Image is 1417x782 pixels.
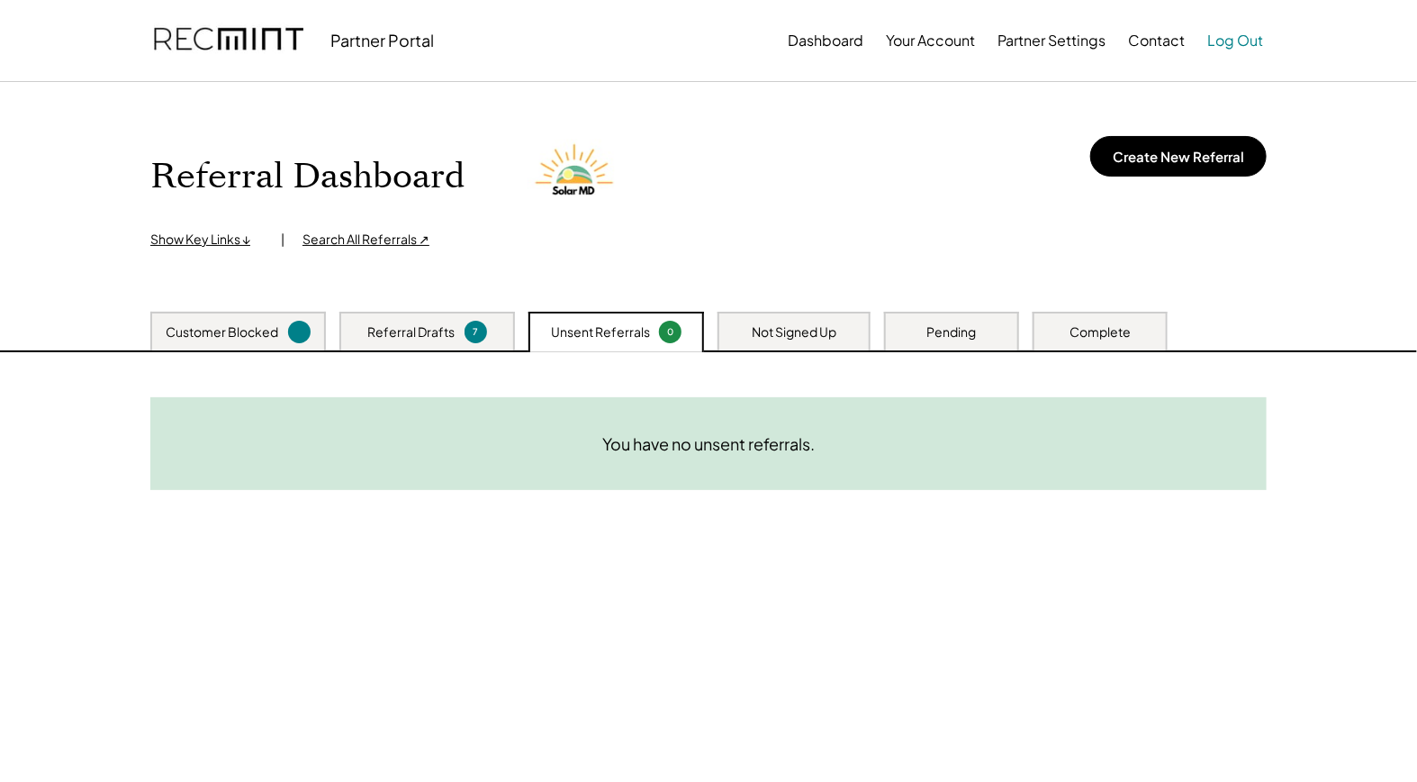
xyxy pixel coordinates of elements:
[752,323,836,341] div: Not Signed Up
[1070,323,1131,341] div: Complete
[602,433,815,454] div: You have no unsent referrals.
[662,325,679,339] div: 0
[886,23,975,59] button: Your Account
[927,323,977,341] div: Pending
[150,156,465,198] h1: Referral Dashboard
[528,127,627,226] img: Solar%20MD%20LOgo.png
[368,323,456,341] div: Referral Drafts
[467,325,484,339] div: 7
[1090,136,1267,177] button: Create New Referral
[1128,23,1185,59] button: Contact
[302,231,429,249] div: Search All Referrals ↗
[154,10,303,71] img: recmint-logotype%403x.png
[1207,23,1263,59] button: Log Out
[788,23,863,59] button: Dashboard
[150,231,263,249] div: Show Key Links ↓
[997,23,1106,59] button: Partner Settings
[167,323,279,341] div: Customer Blocked
[551,323,650,341] div: Unsent Referrals
[330,30,434,50] div: Partner Portal
[281,231,284,249] div: |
